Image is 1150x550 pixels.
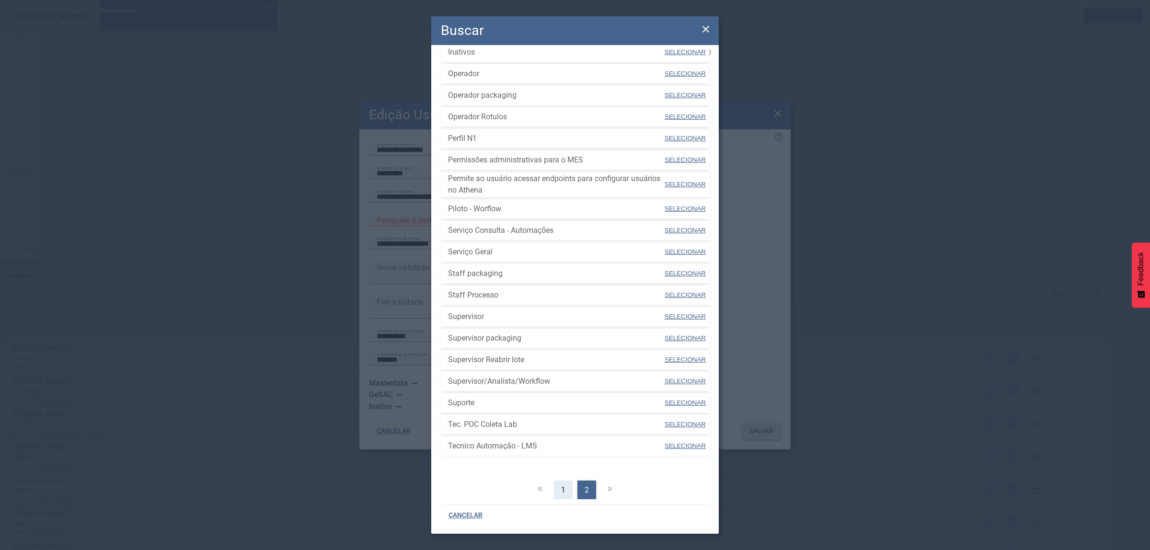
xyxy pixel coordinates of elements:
span: SELECIONAR [665,113,706,120]
button: SELECIONAR [664,437,707,455]
span: Suporte [448,397,664,409]
button: SELECIONAR [664,330,707,347]
button: SELECIONAR [664,351,707,368]
span: SELECIONAR [665,181,706,188]
span: Staff Processo [448,289,664,301]
button: SELECIONAR [664,200,707,218]
button: SELECIONAR [664,394,707,412]
span: Operador [448,68,664,80]
span: Feedback [1137,252,1145,286]
span: Serviço Consulta - Automações [448,225,664,236]
button: SELECIONAR [664,373,707,390]
span: Supervisor [448,311,664,322]
button: SELECIONAR [664,65,707,82]
span: SELECIONAR [665,92,706,99]
span: SELECIONAR [665,156,706,163]
button: SELECIONAR [664,87,707,104]
span: Operador Rotulos [448,111,664,123]
button: SELECIONAR [664,265,707,282]
span: Inativos [448,46,664,58]
button: SELECIONAR [664,44,707,61]
span: SELECIONAR [665,442,706,449]
button: SELECIONAR [664,286,707,304]
button: SELECIONAR [664,151,707,169]
span: Permissões administrativas para o MES [448,154,664,166]
span: Piloto - Worflow [448,203,664,215]
span: SELECIONAR [665,291,706,298]
button: Feedback - Mostrar pesquisa [1132,242,1150,308]
span: Staff packaging [448,268,664,279]
span: SELECIONAR [665,334,706,342]
span: SELECIONAR [665,48,706,56]
button: SELECIONAR [664,130,707,147]
button: SELECIONAR [664,108,707,126]
span: SELECIONAR [665,248,706,255]
h2: Buscar [441,20,484,41]
span: SELECIONAR [665,421,706,428]
button: SELECIONAR [664,243,707,261]
span: SELECIONAR [665,399,706,406]
span: Supervisor/Analista/Workflow [448,376,664,387]
span: Permite ao usuário acessar endpoints para configurar usuários no Athena [448,173,664,196]
span: SELECIONAR [665,270,706,277]
span: SELECIONAR [665,356,706,363]
button: SELECIONAR [664,308,707,325]
button: SELECIONAR [664,176,707,193]
span: SELECIONAR [665,313,706,320]
span: Supervisor packaging [448,332,664,344]
span: Serviço Geral [448,246,664,258]
span: Supervisor Reabrir lote [448,354,664,366]
span: SELECIONAR [665,135,706,142]
span: Tecnico Automação - LMS [448,440,664,452]
span: 1 [561,484,565,496]
button: SELECIONAR [664,222,707,239]
span: CANCELAR [448,511,483,520]
span: Perfil N1 [448,133,664,144]
span: Operador packaging [448,90,664,101]
span: SELECIONAR [665,205,706,212]
span: SELECIONAR [665,378,706,385]
span: SELECIONAR [665,227,706,234]
button: CANCELAR [441,507,490,524]
span: Tec. POC Coleta Lab [448,419,664,430]
button: SELECIONAR [664,416,707,433]
span: SELECIONAR [665,70,706,77]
